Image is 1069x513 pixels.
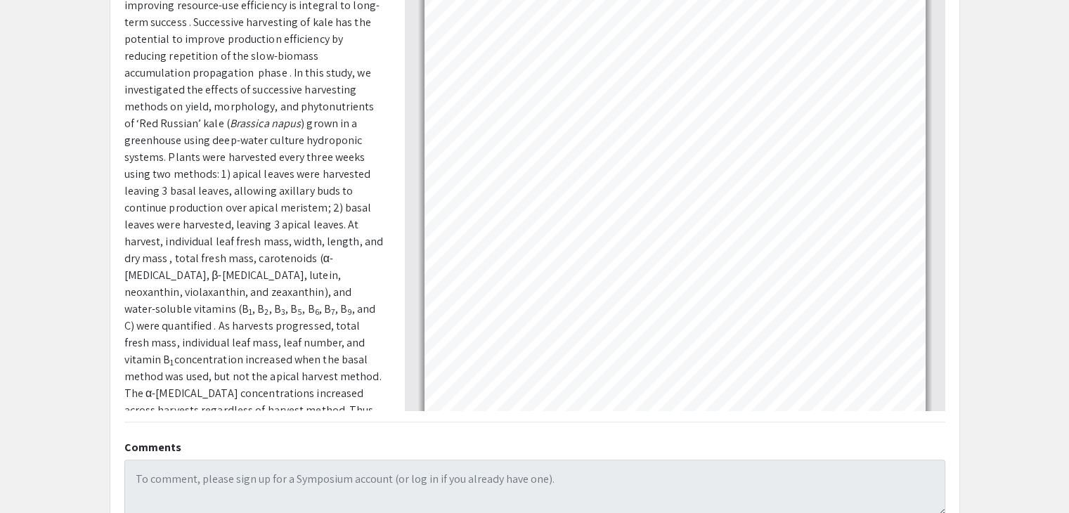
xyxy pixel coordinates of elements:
sub: 5 [297,306,302,317]
sub: 9 [348,306,352,317]
sub: 1 [249,306,252,317]
sub: 7 [331,306,335,317]
sub: 6 [315,306,319,317]
sub: 2 [264,306,268,317]
iframe: Chat [11,450,60,502]
em: Brassica napus [230,116,301,131]
sub: 3 [281,306,285,317]
h2: Comments [124,441,945,454]
sub: 1 [170,357,174,368]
